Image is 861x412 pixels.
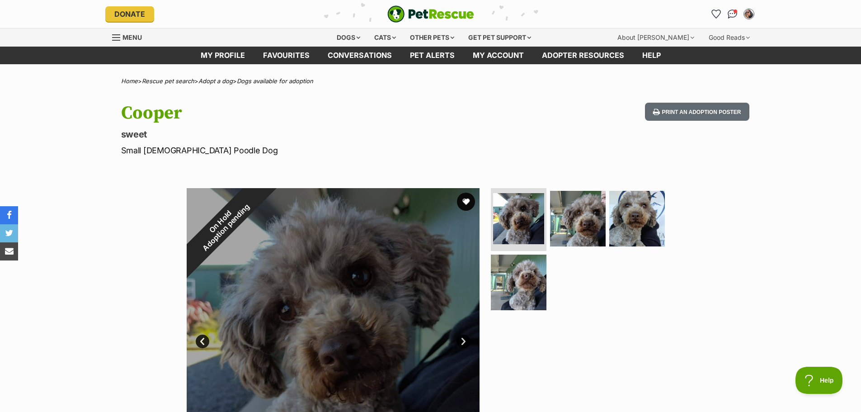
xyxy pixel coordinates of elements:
[330,28,367,47] div: Dogs
[99,78,763,85] div: > > >
[198,77,233,85] a: Adopt a dog
[112,28,148,45] a: Menu
[197,199,255,256] span: Adoption pending
[105,6,154,22] a: Donate
[121,103,503,123] h1: Cooper
[633,47,670,64] a: Help
[709,7,724,21] a: Favourites
[387,5,474,23] a: PetRescue
[464,47,533,64] a: My account
[728,9,737,19] img: chat-41dd97257d64d25036548639549fe6c8038ab92f7586957e7f3b1b290dea8141.svg
[744,9,753,19] img: Billie Rigney profile pic
[457,193,475,211] button: favourite
[163,164,283,284] div: On Hold
[387,5,474,23] img: logo-e224e6f780fb5917bec1dbf3a21bbac754714ae5b6737aabdf751b685950b380.svg
[142,77,194,85] a: Rescue pet search
[401,47,464,64] a: Pet alerts
[645,103,749,121] button: Print an adoption poster
[491,255,546,310] img: Photo of Cooper
[493,193,544,244] img: Photo of Cooper
[462,28,537,47] div: Get pet support
[121,128,503,141] p: sweet
[121,77,138,85] a: Home
[319,47,401,64] a: conversations
[742,7,756,21] button: My account
[550,191,606,246] img: Photo of Cooper
[709,7,756,21] ul: Account quick links
[533,47,633,64] a: Adopter resources
[237,77,313,85] a: Dogs available for adoption
[702,28,756,47] div: Good Reads
[611,28,701,47] div: About [PERSON_NAME]
[192,47,254,64] a: My profile
[121,144,503,156] p: Small [DEMOGRAPHIC_DATA] Poodle Dog
[457,335,470,348] a: Next
[795,367,843,394] iframe: Help Scout Beacon - Open
[404,28,461,47] div: Other pets
[725,7,740,21] a: Conversations
[609,191,665,246] img: Photo of Cooper
[368,28,402,47] div: Cats
[254,47,319,64] a: Favourites
[196,335,209,348] a: Prev
[122,33,142,41] span: Menu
